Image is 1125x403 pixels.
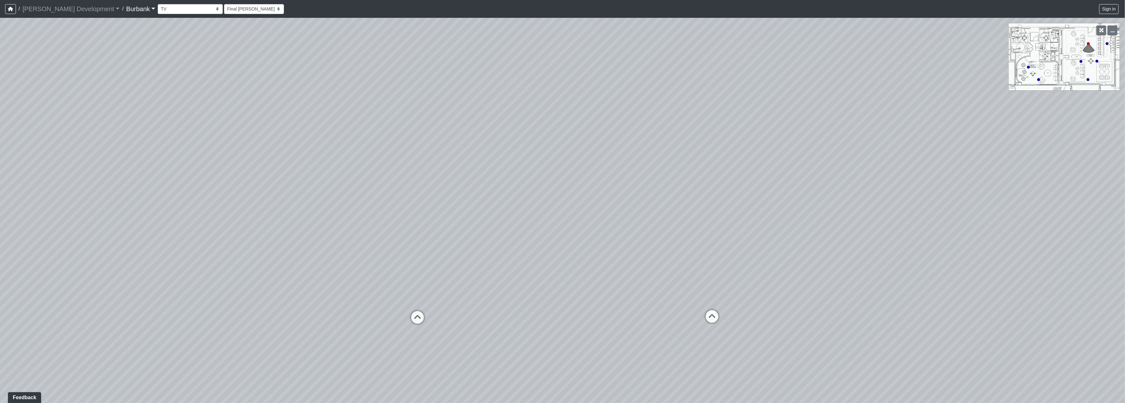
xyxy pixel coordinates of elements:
[5,390,42,403] iframe: Ybug feedback widget
[22,3,120,15] a: [PERSON_NAME] Development
[126,3,156,15] a: Burbank
[16,3,22,15] span: /
[1099,4,1119,14] button: Sign in
[120,3,126,15] span: /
